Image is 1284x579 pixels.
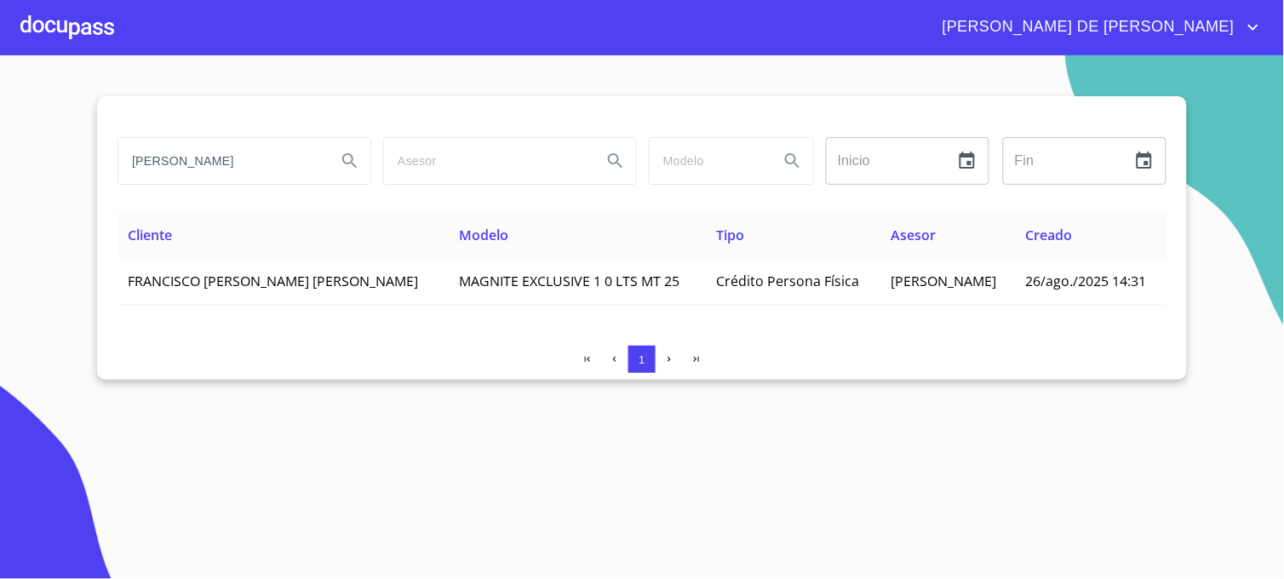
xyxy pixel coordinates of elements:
[460,226,509,244] span: Modelo
[595,140,636,181] button: Search
[930,14,1264,41] button: account of current user
[330,140,370,181] button: Search
[460,272,680,290] span: MAGNITE EXCLUSIVE 1 0 LTS MT 25
[891,226,937,244] span: Asesor
[717,272,860,290] span: Crédito Persona Física
[1026,226,1073,244] span: Creado
[717,226,745,244] span: Tipo
[1026,272,1147,290] span: 26/ago./2025 14:31
[128,226,172,244] span: Cliente
[128,272,418,290] span: FRANCISCO [PERSON_NAME] [PERSON_NAME]
[772,140,813,181] button: Search
[118,138,323,184] input: search
[384,138,588,184] input: search
[891,272,997,290] span: [PERSON_NAME]
[639,353,645,366] span: 1
[650,138,765,184] input: search
[628,346,656,373] button: 1
[930,14,1243,41] span: [PERSON_NAME] DE [PERSON_NAME]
